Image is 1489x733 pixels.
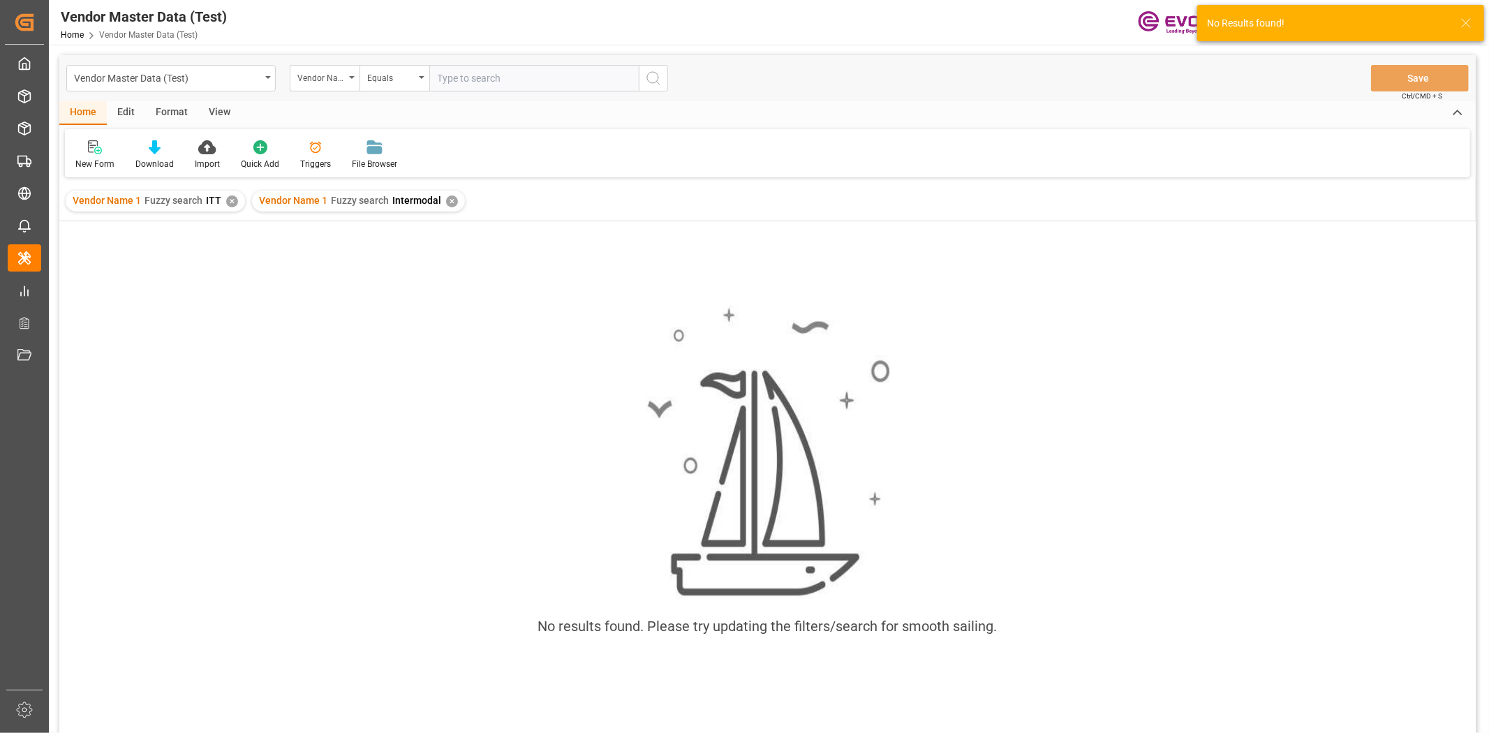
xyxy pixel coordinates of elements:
div: Vendor Master Data (Test) [74,68,260,86]
div: New Form [75,158,114,170]
div: View [198,101,241,125]
div: Import [195,158,220,170]
input: Type to search [429,65,639,91]
div: Edit [107,101,145,125]
div: Quick Add [241,158,279,170]
div: No Results found! [1207,16,1447,31]
span: ITT [206,195,221,206]
button: search button [639,65,668,91]
div: No results found. Please try updating the filters/search for smooth sailing. [538,616,998,637]
div: ✕ [446,195,458,207]
div: Home [59,101,107,125]
div: File Browser [352,158,397,170]
span: Vendor Name 1 [73,195,141,206]
div: Equals [367,68,415,84]
span: Ctrl/CMD + S [1402,91,1442,101]
img: Evonik-brand-mark-Deep-Purple-RGB.jpeg_1700498283.jpeg [1138,10,1229,35]
a: Home [61,30,84,40]
div: ✕ [226,195,238,207]
div: Download [135,158,174,170]
button: open menu [290,65,360,91]
div: Triggers [300,158,331,170]
div: Vendor Master Data (Test) [61,6,227,27]
button: Save [1371,65,1469,91]
div: Format [145,101,198,125]
img: smooth_sailing.jpeg [646,306,890,599]
span: Fuzzy search [145,195,202,206]
span: Fuzzy search [331,195,389,206]
span: Intermodal [392,195,441,206]
button: open menu [66,65,276,91]
span: Vendor Name 1 [259,195,327,206]
button: open menu [360,65,429,91]
div: Vendor Name 1 [297,68,345,84]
